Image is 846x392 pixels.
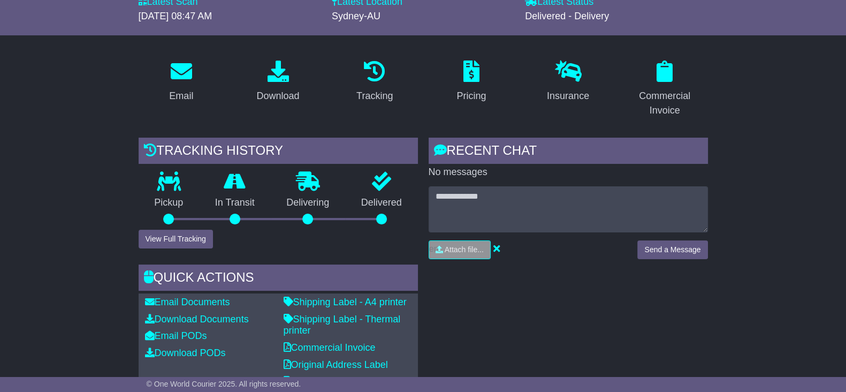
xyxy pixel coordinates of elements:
div: Quick Actions [139,265,418,293]
a: Tracking [349,57,400,107]
div: Insurance [547,89,589,103]
p: Delivering [271,197,346,209]
a: Download [249,57,306,107]
button: Send a Message [637,240,707,259]
a: Shipping Label - A4 printer [284,297,407,307]
span: Sydney-AU [332,11,380,21]
a: Commercial Invoice [284,342,376,353]
a: Shipping Label - Thermal printer [284,314,401,336]
button: View Full Tracking [139,230,213,248]
p: No messages [429,167,708,178]
a: Insurance [540,57,596,107]
p: Delivered [345,197,418,209]
a: Commercial Invoice [622,57,708,122]
a: Pricing [449,57,493,107]
span: [DATE] 08:47 AM [139,11,212,21]
div: Tracking history [139,138,418,167]
div: Email [169,89,193,103]
p: In Transit [199,197,271,209]
div: Commercial Invoice [629,89,701,118]
div: RECENT CHAT [429,138,708,167]
a: Download PODs [145,348,226,358]
span: © One World Courier 2025. All rights reserved. [147,380,301,388]
a: Email Documents [145,297,230,307]
p: Pickup [139,197,200,209]
div: Pricing [456,89,486,103]
a: Address Label [284,376,353,387]
span: Delivered - Delivery [525,11,609,21]
a: Download Documents [145,314,249,325]
div: Download [256,89,299,103]
div: Tracking [356,89,393,103]
a: Email [162,57,200,107]
a: Email PODs [145,330,207,341]
a: Original Address Label [284,359,388,370]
